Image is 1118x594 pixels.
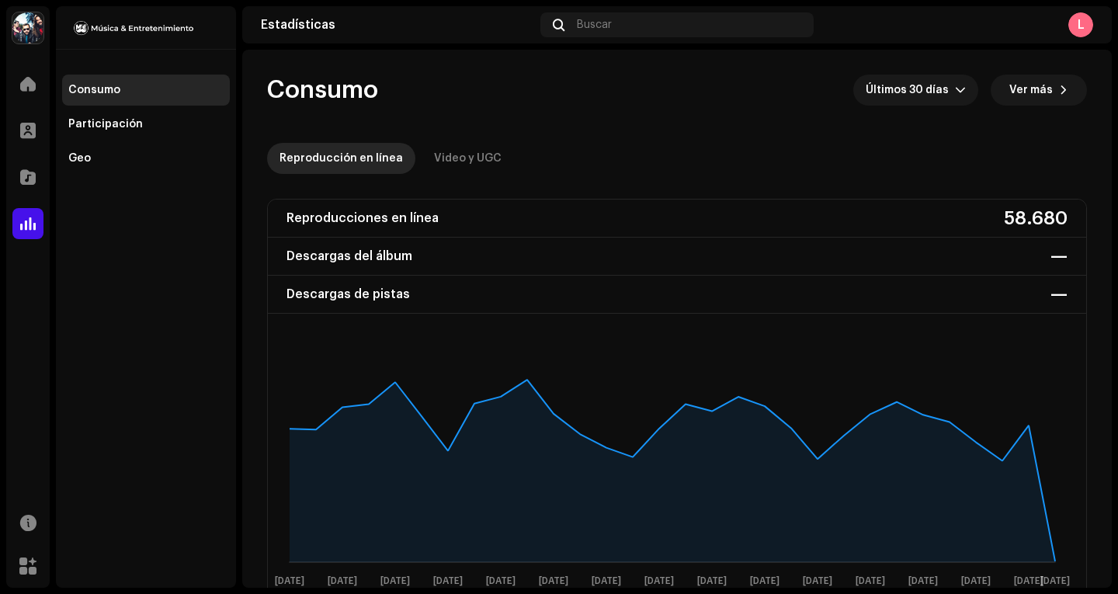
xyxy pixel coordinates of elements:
text: [DATE] [433,576,463,586]
div: dropdown trigger [955,75,966,106]
div: Geo [68,152,91,165]
text: [DATE] [1040,576,1070,586]
re-m-nav-item: Geo [62,143,230,174]
text: [DATE] [961,576,991,586]
div: — [1050,244,1068,269]
div: Estadísticas [261,19,534,31]
div: — [1050,282,1068,307]
span: Últimos 30 días [866,75,955,106]
div: Reproducciones en línea [286,206,439,231]
text: [DATE] [803,576,832,586]
text: [DATE] [750,576,779,586]
div: Video y UGC [434,143,502,174]
text: [DATE] [539,576,568,586]
img: b967121a-b9db-4f7b-a012-8476bf7f37e5 [12,12,43,43]
text: [DATE] [697,576,727,586]
text: [DATE] [275,576,304,586]
re-m-nav-item: Consumo [62,75,230,106]
div: L [1068,12,1093,37]
div: Descargas de pistas [286,282,410,307]
text: [DATE] [1014,576,1043,586]
text: [DATE] [592,576,621,586]
text: [DATE] [380,576,410,586]
div: Descargas del álbum [286,244,412,269]
div: 58.680 [1004,206,1068,231]
text: [DATE] [328,576,357,586]
text: [DATE] [908,576,938,586]
re-m-nav-item: Participación [62,109,230,140]
text: [DATE] [644,576,674,586]
text: [DATE] [486,576,516,586]
text: [DATE] [856,576,885,586]
span: Buscar [577,19,612,31]
button: Ver más [991,75,1087,106]
span: Ver más [1009,75,1053,106]
div: Participación [68,118,143,130]
div: Reproducción en línea [279,143,403,174]
div: Consumo [68,84,120,96]
span: Consumo [267,75,378,106]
